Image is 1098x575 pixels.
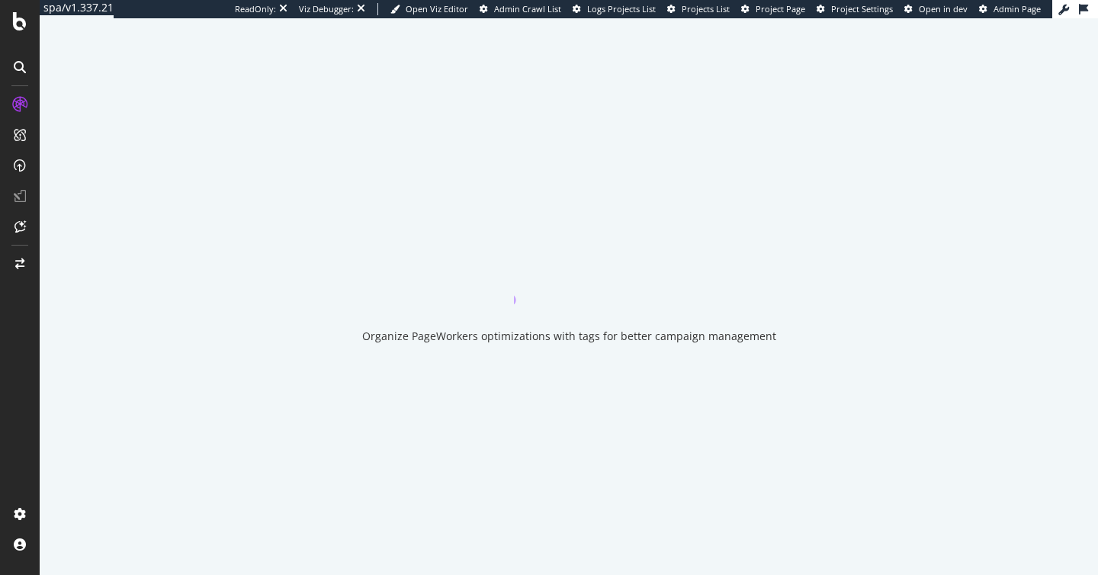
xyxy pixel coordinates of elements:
[514,249,624,304] div: animation
[480,3,561,15] a: Admin Crawl List
[756,3,805,14] span: Project Page
[587,3,656,14] span: Logs Projects List
[406,3,468,14] span: Open Viz Editor
[994,3,1041,14] span: Admin Page
[741,3,805,15] a: Project Page
[235,3,276,15] div: ReadOnly:
[667,3,730,15] a: Projects List
[979,3,1041,15] a: Admin Page
[831,3,893,14] span: Project Settings
[362,329,776,344] div: Organize PageWorkers optimizations with tags for better campaign management
[682,3,730,14] span: Projects List
[390,3,468,15] a: Open Viz Editor
[904,3,968,15] a: Open in dev
[919,3,968,14] span: Open in dev
[299,3,354,15] div: Viz Debugger:
[573,3,656,15] a: Logs Projects List
[817,3,893,15] a: Project Settings
[494,3,561,14] span: Admin Crawl List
